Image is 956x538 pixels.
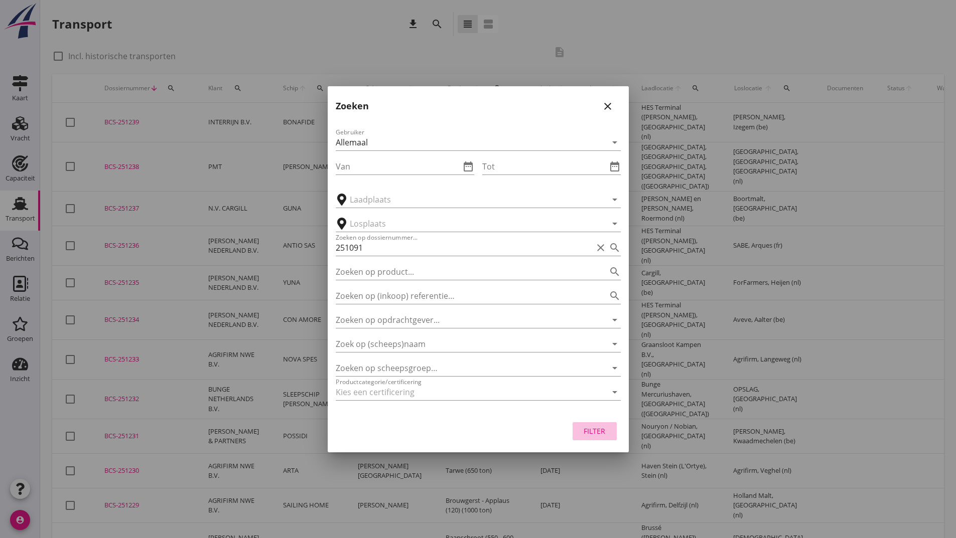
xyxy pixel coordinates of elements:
[609,194,621,206] i: arrow_drop_down
[609,338,621,350] i: arrow_drop_down
[609,362,621,374] i: arrow_drop_down
[336,240,593,256] input: Zoeken op dossiernummer...
[602,100,614,112] i: close
[609,242,621,254] i: search
[581,426,609,436] div: Filter
[336,312,593,328] input: Zoeken op opdrachtgever...
[336,99,369,113] h2: Zoeken
[609,290,621,302] i: search
[609,314,621,326] i: arrow_drop_down
[336,138,368,147] div: Allemaal
[609,160,621,172] i: date_range
[609,218,621,230] i: arrow_drop_down
[595,242,607,254] i: clear
[573,422,617,440] button: Filter
[609,386,621,398] i: arrow_drop_down
[336,288,593,304] input: Zoeken op (inkoop) referentie…
[482,158,607,174] input: Tot
[462,160,474,172] i: date_range
[350,192,593,208] input: Laadplaats
[336,264,593,280] input: Zoeken op product...
[609,266,621,278] i: search
[336,336,593,352] input: Zoek op (scheeps)naam
[336,158,460,174] input: Van
[350,216,593,232] input: Losplaats
[609,136,621,148] i: arrow_drop_down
